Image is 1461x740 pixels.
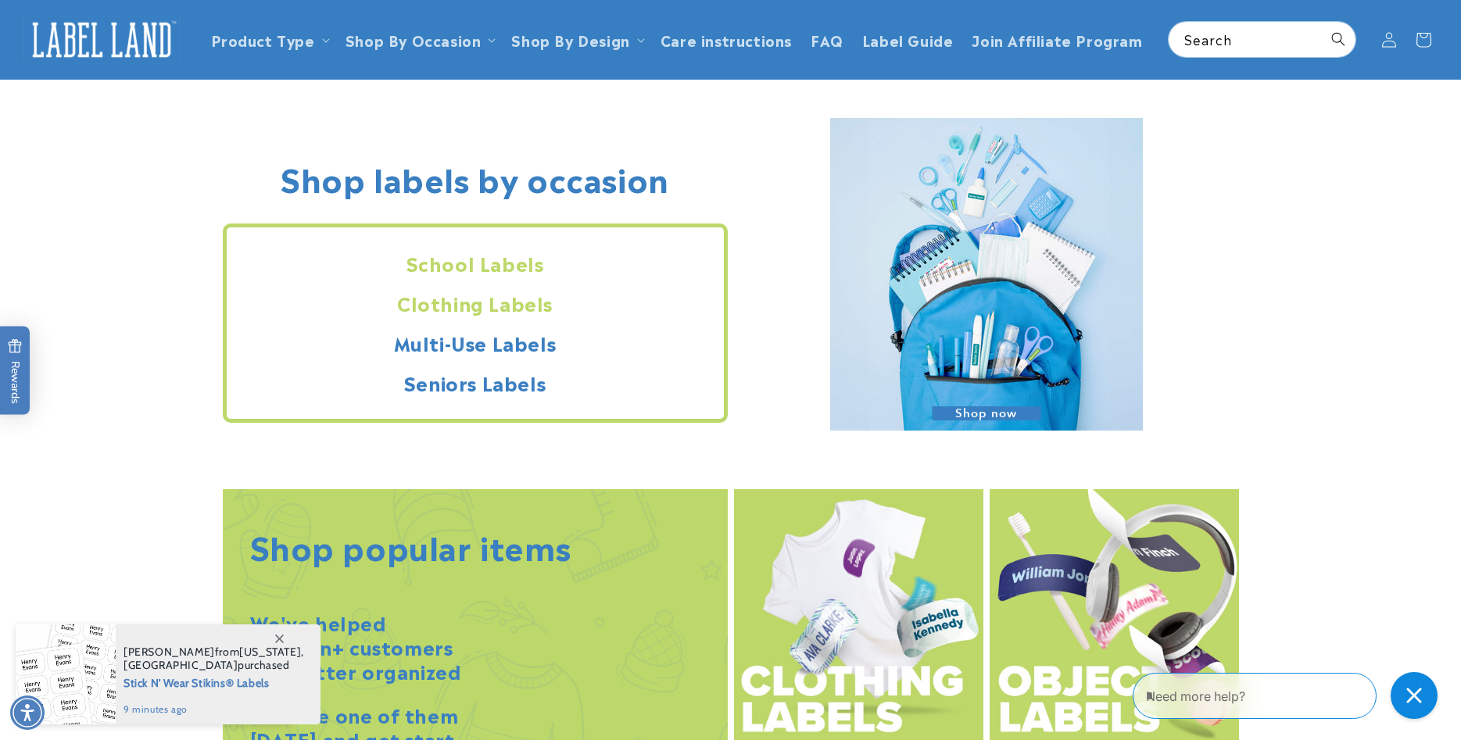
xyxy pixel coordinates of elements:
[18,9,186,70] a: Label Land
[932,406,1040,420] span: Shop now
[10,695,45,730] div: Accessibility Menu
[227,331,724,355] h2: Multi-Use Labels
[972,30,1142,48] span: Join Affiliate Program
[227,291,724,315] h2: Clothing Labels
[801,21,853,58] a: FAQ
[830,118,1143,431] img: School labels collection
[1321,22,1355,56] button: Search
[124,645,304,672] span: from , purchased
[511,29,629,50] a: Shop By Design
[281,157,669,198] h2: Shop labels by occasion
[239,645,301,659] span: [US_STATE]
[336,21,503,58] summary: Shop By Occasion
[811,30,843,48] span: FAQ
[250,608,462,685] strong: We've helped 1 million+ customers get better organized
[962,21,1151,58] a: Join Affiliate Program
[1133,667,1445,724] iframe: Gorgias Floating Chat
[250,525,571,566] h2: Shop popular items
[502,21,650,58] summary: Shop By Design
[211,29,315,50] a: Product Type
[830,118,1143,436] a: Shop now
[853,21,963,58] a: Label Guide
[227,251,724,275] h2: School Labels
[651,21,801,58] a: Care instructions
[227,370,724,395] h2: Seniors Labels
[862,30,954,48] span: Label Guide
[124,702,304,717] span: 9 minutes ago
[124,645,215,659] span: [PERSON_NAME]
[8,338,23,403] span: Rewards
[124,658,238,672] span: [GEOGRAPHIC_DATA]
[346,30,482,48] span: Shop By Occasion
[124,672,304,692] span: Stick N' Wear Stikins® Labels
[202,21,336,58] summary: Product Type
[23,16,180,64] img: Label Land
[661,30,792,48] span: Care instructions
